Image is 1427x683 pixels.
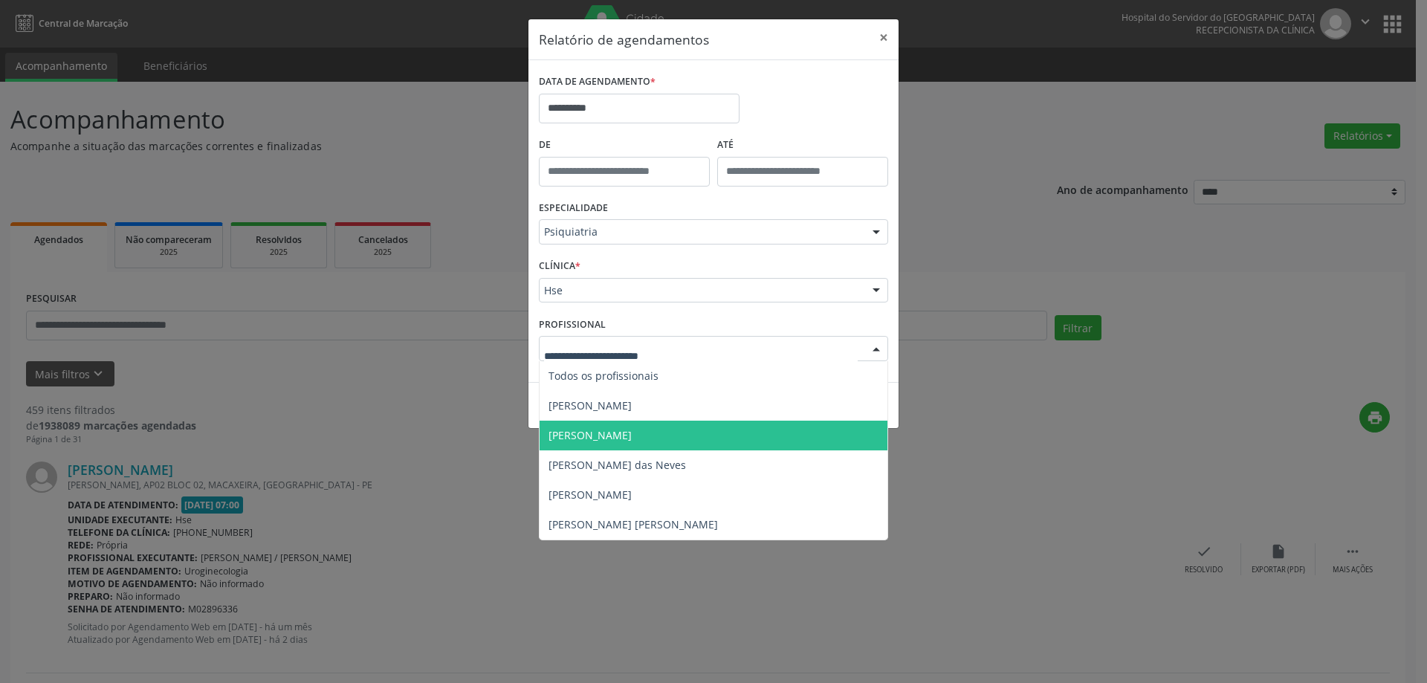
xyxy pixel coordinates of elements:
h5: Relatório de agendamentos [539,30,709,49]
span: Todos os profissionais [549,369,659,383]
span: [PERSON_NAME] [549,428,632,442]
span: Hse [544,283,858,298]
span: [PERSON_NAME] [PERSON_NAME] [549,517,718,531]
label: ATÉ [717,134,888,157]
label: CLÍNICA [539,255,580,278]
span: [PERSON_NAME] [549,398,632,412]
label: ESPECIALIDADE [539,197,608,220]
span: [PERSON_NAME] [549,488,632,502]
span: Psiquiatria [544,224,858,239]
label: DATA DE AGENDAMENTO [539,71,656,94]
label: De [539,134,710,157]
button: Close [869,19,899,56]
span: [PERSON_NAME] das Neves [549,458,686,472]
label: PROFISSIONAL [539,313,606,336]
